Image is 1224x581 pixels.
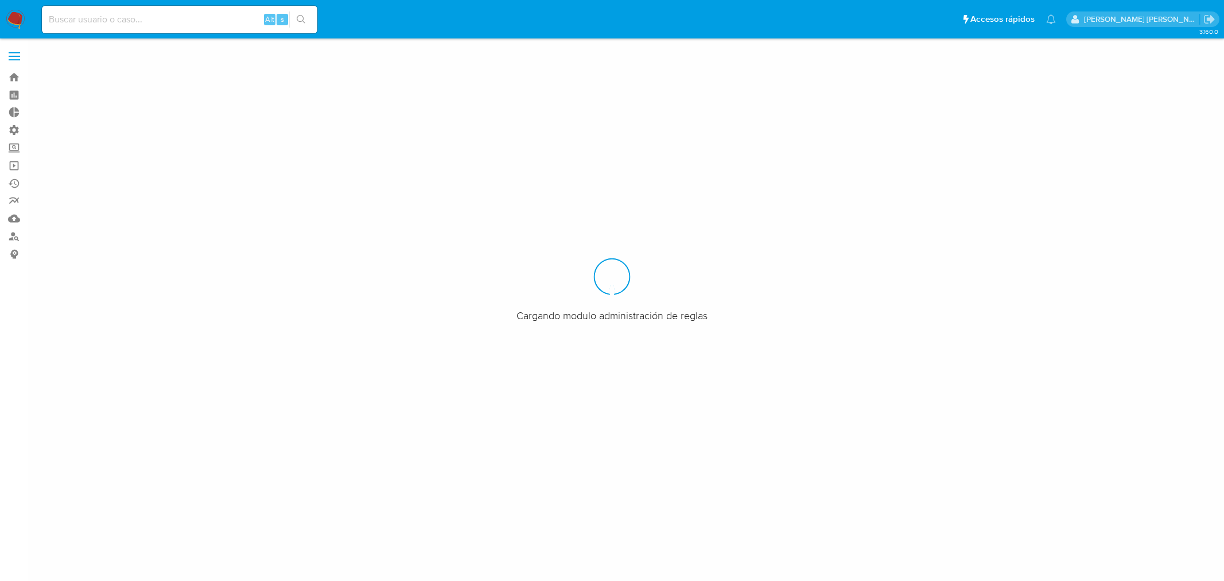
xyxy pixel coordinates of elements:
[1084,14,1200,25] p: mercedes.medrano@mercadolibre.com
[289,11,313,28] button: search-icon
[265,14,274,25] span: Alt
[1046,14,1056,24] a: Notificaciones
[42,12,317,27] input: Buscar usuario o caso...
[970,13,1035,25] span: Accesos rápidos
[1203,13,1215,25] a: Salir
[516,309,708,323] span: Cargando modulo administración de reglas
[281,14,284,25] span: s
